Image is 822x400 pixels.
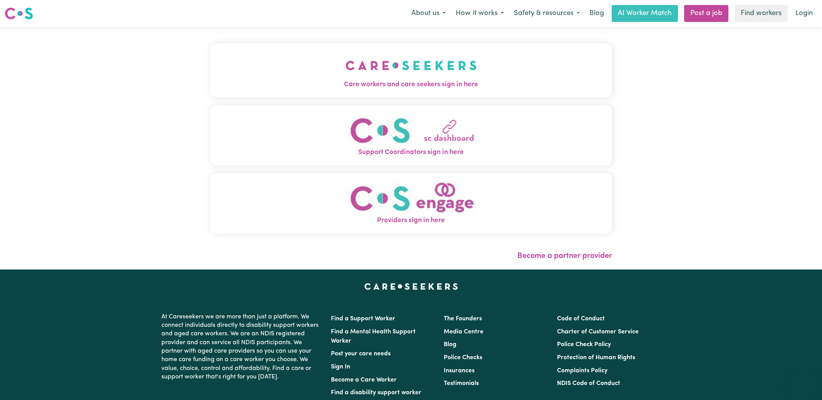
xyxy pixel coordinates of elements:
span: Support Coordinators sign in here [210,148,612,158]
iframe: Button to launch messaging window [791,369,816,394]
span: Care workers and care seekers sign in here [210,80,612,90]
a: Find a Mental Health Support Worker [331,329,416,344]
a: Charter of Customer Service [557,329,639,335]
a: Sign In [331,364,350,370]
a: Become a Care Worker [331,377,397,383]
button: Safety & resources [509,5,585,22]
a: Media Centre [444,329,483,335]
a: Police Check Policy [557,341,611,348]
a: Find a Support Worker [331,316,395,322]
a: Become a partner provider [517,252,612,260]
a: NDIS Code of Conduct [557,380,620,387]
a: Protection of Human Rights [557,355,635,361]
a: Careseekers logo [5,5,33,22]
button: About us [406,5,451,22]
a: Blog [585,5,609,22]
a: Complaints Policy [557,368,607,374]
a: Code of Conduct [557,316,605,322]
p: At Careseekers we are more than just a platform. We connect individuals directly to disability su... [161,310,322,385]
button: Support Coordinators sign in here [210,105,612,166]
a: Testimonials [444,380,479,387]
a: Insurances [444,368,475,374]
a: Find a disability support worker [331,390,421,396]
a: Find workers [735,5,788,22]
button: Care workers and care seekers sign in here [210,44,612,97]
a: Police Checks [444,355,482,361]
button: Providers sign in here [210,173,612,234]
a: AI Worker Match [612,5,678,22]
button: How it works [451,5,509,22]
a: Post your care needs [331,351,391,357]
a: Careseekers home page [364,283,458,290]
span: Providers sign in here [210,216,612,226]
a: Login [791,5,817,22]
a: Post a job [684,5,728,22]
img: Careseekers logo [5,7,33,20]
a: The Founders [444,316,482,322]
a: Blog [444,341,456,348]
